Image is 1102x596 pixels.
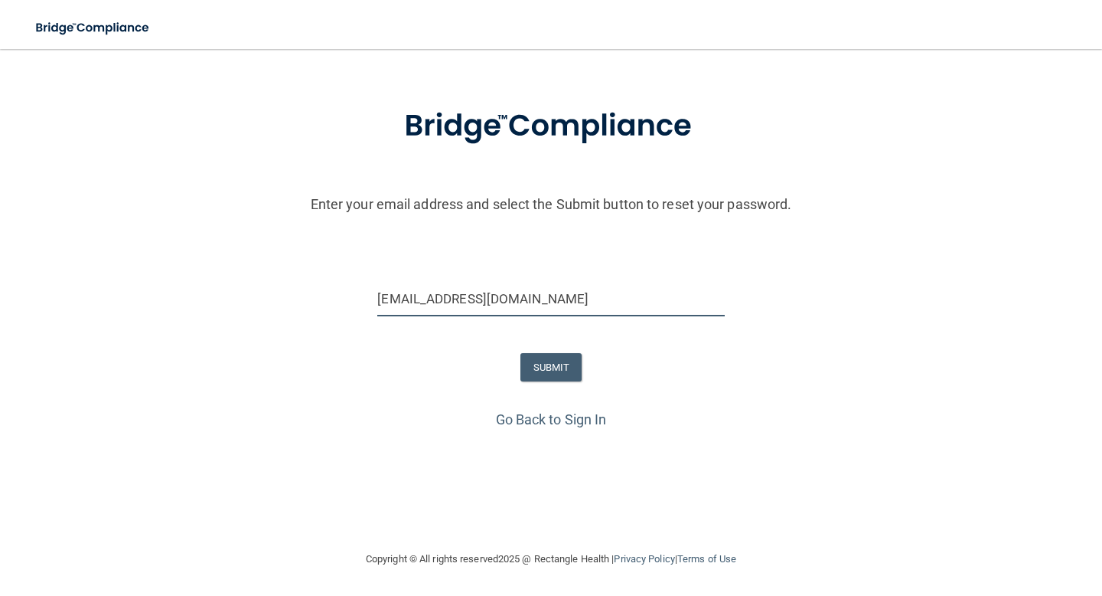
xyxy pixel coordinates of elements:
[373,87,729,166] img: bridge_compliance_login_screen.278c3ca4.svg
[520,353,582,382] button: SUBMIT
[677,553,736,565] a: Terms of Use
[272,535,830,584] div: Copyright © All rights reserved 2025 @ Rectangle Health | |
[377,282,724,316] input: Email
[496,411,607,427] a: Go Back to Sign In
[614,553,674,565] a: Privacy Policy
[23,12,164,44] img: bridge_compliance_login_screen.278c3ca4.svg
